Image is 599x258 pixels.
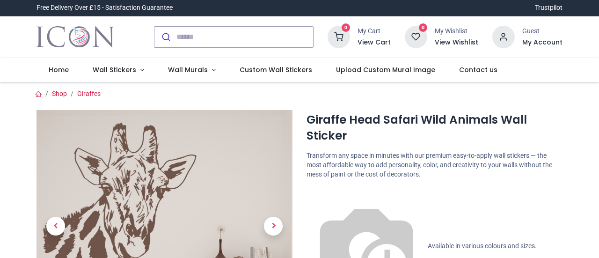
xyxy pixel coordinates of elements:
[358,27,391,36] div: My Cart
[77,90,101,97] a: Giraffes
[154,27,176,47] button: Submit
[46,217,65,236] span: Previous
[52,90,67,97] a: Shop
[535,3,562,13] a: Trustpilot
[93,65,136,74] span: Wall Stickers
[435,27,478,36] div: My Wishlist
[168,65,208,74] span: Wall Murals
[37,3,173,13] div: Free Delivery Over £15 - Satisfaction Guarantee
[428,242,537,250] span: Available in various colours and sizes.
[307,112,562,144] h1: Giraffe Head Safari Wild Animals Wall Sticker
[37,24,114,50] a: Logo of Icon Wall Stickers
[307,151,562,179] p: Transform any space in minutes with our premium easy-to-apply wall stickers — the most affordable...
[81,58,156,82] a: Wall Stickers
[156,58,227,82] a: Wall Murals
[419,23,428,32] sup: 0
[435,38,478,47] a: View Wishlist
[358,38,391,47] a: View Cart
[522,38,562,47] a: My Account
[264,217,283,236] span: Next
[405,32,427,40] a: 0
[37,24,114,50] img: Icon Wall Stickers
[522,27,562,36] div: Guest
[342,23,351,32] sup: 0
[240,65,312,74] span: Custom Wall Stickers
[49,65,69,74] span: Home
[328,32,350,40] a: 0
[336,65,435,74] span: Upload Custom Mural Image
[459,65,497,74] span: Contact us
